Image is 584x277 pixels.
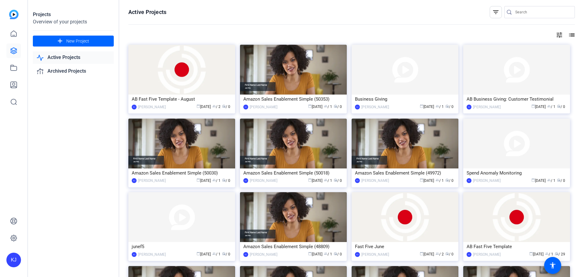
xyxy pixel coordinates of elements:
[308,178,322,183] span: [DATE]
[557,178,561,182] span: radio
[243,252,248,257] div: KJ
[547,104,551,108] span: group
[467,178,471,183] div: KJ
[436,178,444,183] span: / 1
[334,178,342,183] span: / 0
[545,252,553,256] span: / 1
[250,104,277,110] div: [PERSON_NAME]
[445,104,449,108] span: radio
[555,252,565,256] span: / 29
[420,105,434,109] span: [DATE]
[436,252,444,256] span: / 2
[243,242,343,251] div: Amazon Sales Enablement Simple (48809)
[212,105,221,109] span: / 2
[243,178,248,183] div: KJ
[420,178,423,182] span: calendar_today
[243,168,343,178] div: Amazon Sales Enablement Simple (50018)
[250,178,277,184] div: [PERSON_NAME]
[545,252,549,255] span: group
[547,178,551,182] span: group
[308,104,312,108] span: calendar_today
[132,105,137,109] div: KJ
[138,178,166,184] div: [PERSON_NAME]
[308,252,312,255] span: calendar_today
[420,252,434,256] span: [DATE]
[196,104,200,108] span: calendar_today
[222,104,226,108] span: radio
[128,9,166,16] h1: Active Projects
[324,105,332,109] span: / 1
[308,178,312,182] span: calendar_today
[473,178,501,184] div: [PERSON_NAME]
[132,178,137,183] div: KJ
[222,178,226,182] span: radio
[132,242,232,251] div: junef5
[212,252,221,256] span: / 1
[355,168,455,178] div: Amazon Sales Enablement Simple (49972)
[33,11,114,18] div: Projects
[196,252,200,255] span: calendar_today
[361,251,389,258] div: [PERSON_NAME]
[436,104,439,108] span: group
[334,178,337,182] span: radio
[355,95,455,104] div: Business Giving
[212,104,216,108] span: group
[531,178,546,183] span: [DATE]
[555,252,558,255] span: radio
[324,178,328,182] span: group
[334,105,342,109] span: / 0
[138,104,166,110] div: [PERSON_NAME]
[33,36,114,47] button: New Project
[33,51,114,64] a: Active Projects
[324,252,332,256] span: / 1
[467,242,567,251] div: AB Fast Five Template
[324,252,328,255] span: group
[445,178,454,183] span: / 0
[445,178,449,182] span: radio
[547,178,555,183] span: / 1
[9,10,19,19] img: blue-gradient.svg
[445,252,454,256] span: / 0
[467,105,471,109] div: KJ
[436,105,444,109] span: / 1
[420,104,423,108] span: calendar_today
[355,252,360,257] div: KJ
[436,178,439,182] span: group
[445,105,454,109] span: / 0
[196,252,211,256] span: [DATE]
[308,105,322,109] span: [DATE]
[324,104,328,108] span: group
[355,105,360,109] div: KJ
[222,105,230,109] span: / 0
[473,104,501,110] div: [PERSON_NAME]
[334,252,342,256] span: / 0
[467,95,567,104] div: AB Business Giving: Customer Testimonial
[212,178,221,183] span: / 1
[6,253,21,267] div: KJ
[196,105,211,109] span: [DATE]
[467,168,567,178] div: Spend Anomaly Monitoring
[250,251,277,258] div: [PERSON_NAME]
[196,178,211,183] span: [DATE]
[361,104,389,110] div: [PERSON_NAME]
[445,252,449,255] span: radio
[222,252,230,256] span: / 0
[212,178,216,182] span: group
[66,38,89,44] span: New Project
[557,105,565,109] span: / 0
[436,252,439,255] span: group
[531,178,535,182] span: calendar_today
[355,178,360,183] div: KJ
[33,65,114,78] a: Archived Projects
[56,37,64,45] mat-icon: add
[243,95,343,104] div: Amazon Sales Enablement Simple (50353)
[557,178,565,183] span: / 0
[334,252,337,255] span: radio
[196,178,200,182] span: calendar_today
[529,252,533,255] span: calendar_today
[308,252,322,256] span: [DATE]
[243,105,248,109] div: KJ
[212,252,216,255] span: group
[138,251,166,258] div: [PERSON_NAME]
[549,262,556,269] mat-icon: accessibility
